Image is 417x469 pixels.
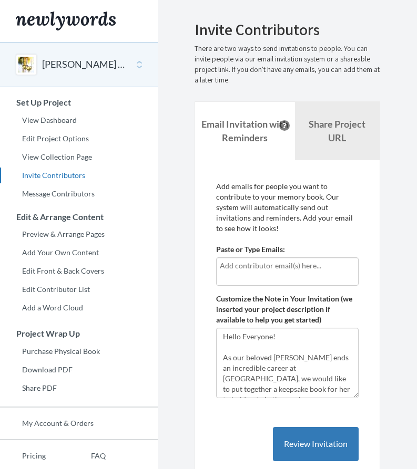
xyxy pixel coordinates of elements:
[1,98,158,107] h3: Set Up Project
[216,328,359,398] textarea: Hello Everyone! As our beloved [PERSON_NAME] ends an incredible career at [GEOGRAPHIC_DATA], we w...
[309,118,365,143] b: Share Project URL
[273,427,359,461] button: Review Invitation
[1,212,158,222] h3: Edit & Arrange Content
[216,294,359,325] label: Customize the Note in Your Invitation (we inserted your project description if available to help ...
[216,181,359,234] p: Add emails for people you want to contribute to your memory book. Our system will automatically s...
[201,118,288,143] strong: Email Invitation with Reminders
[195,44,380,86] p: There are two ways to send invitations to people. You can invite people via our email invitation ...
[216,244,285,255] label: Paste or Type Emails:
[69,448,106,464] a: FAQ
[16,12,116,30] img: Newlywords logo
[42,58,127,71] button: [PERSON_NAME] Retirement Book
[195,21,380,38] h2: Invite Contributors
[1,329,158,338] h3: Project Wrap Up
[220,260,355,272] input: Add contributor email(s) here...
